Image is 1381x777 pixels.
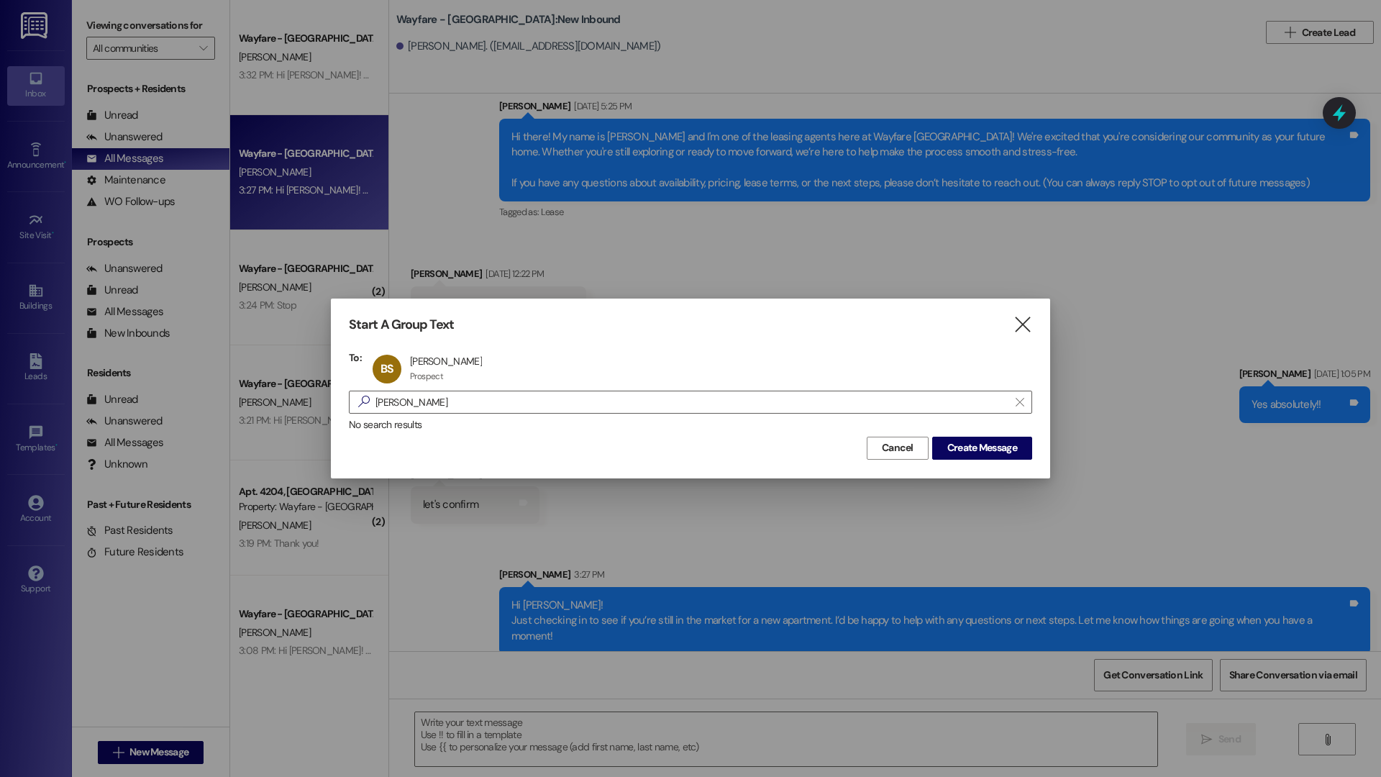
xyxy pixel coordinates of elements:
[1013,317,1032,332] i: 
[375,392,1008,412] input: Search for any contact or apartment
[1016,396,1024,408] i: 
[380,361,393,376] span: BS
[947,440,1017,455] span: Create Message
[932,437,1032,460] button: Create Message
[867,437,929,460] button: Cancel
[410,355,482,368] div: [PERSON_NAME]
[349,351,362,364] h3: To:
[349,417,1032,432] div: No search results
[1008,391,1031,413] button: Clear text
[410,371,443,382] div: Prospect
[349,317,454,333] h3: Start A Group Text
[882,440,913,455] span: Cancel
[352,394,375,409] i: 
